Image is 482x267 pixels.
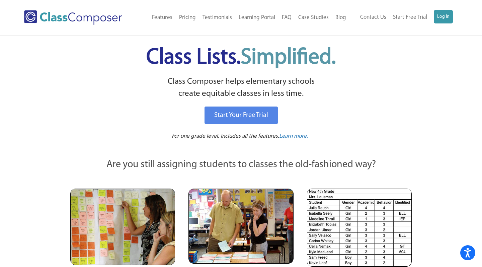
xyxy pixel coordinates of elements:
img: Teachers Looking at Sticky Notes [70,189,175,265]
span: Learn more. [279,133,308,139]
a: Contact Us [357,10,390,25]
img: Spreadsheets [307,189,412,267]
span: Start Your Free Trial [214,112,268,119]
a: Log In [434,10,453,23]
nav: Header Menu [138,10,349,25]
a: Testimonials [199,10,235,25]
a: Learn more. [279,132,308,141]
img: Blue and Pink Paper Cards [188,189,293,263]
p: Are you still assigning students to classes the old-fashioned way? [70,157,412,172]
span: Class Lists. [146,47,336,69]
a: FAQ [278,10,295,25]
a: Blog [332,10,349,25]
a: Features [149,10,176,25]
span: Simplified. [241,47,336,69]
p: Class Composer helps elementary schools create equitable classes in less time. [69,76,413,100]
nav: Header Menu [349,10,453,25]
a: Pricing [176,10,199,25]
a: Learning Portal [235,10,278,25]
img: Class Composer [24,10,122,25]
a: Start Free Trial [390,10,430,25]
span: For one grade level. Includes all the features. [172,133,279,139]
a: Start Your Free Trial [205,107,278,124]
a: Case Studies [295,10,332,25]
